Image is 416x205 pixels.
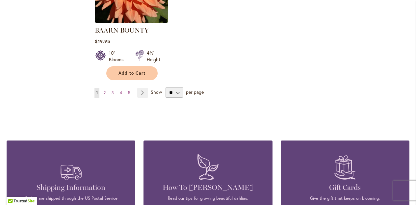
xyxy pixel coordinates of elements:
[16,195,125,201] p: Orders are shipped through the US Postal Service
[153,183,262,192] h4: How To [PERSON_NAME]
[112,90,114,95] span: 3
[95,38,110,44] span: $19.95
[120,90,122,95] span: 4
[153,195,262,201] p: Read our tips for growing beautiful dahlias.
[5,182,23,200] iframe: Launch Accessibility Center
[118,88,124,98] a: 4
[96,90,98,95] span: 1
[106,66,158,80] button: Add to Cart
[126,88,132,98] a: 5
[104,90,106,95] span: 2
[291,195,400,201] p: Give the gift that keeps on blooming.
[16,183,125,192] h4: Shipping Information
[95,18,168,24] a: Baarn Bounty
[147,50,160,63] div: 4½' Height
[291,183,400,192] h4: Gift Cards
[102,88,107,98] a: 2
[186,89,204,95] span: per page
[118,70,145,76] span: Add to Cart
[109,50,127,63] div: 10" Blooms
[95,26,149,34] a: BAARN BOUNTY
[128,90,130,95] span: 5
[110,88,116,98] a: 3
[151,89,162,95] span: Show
